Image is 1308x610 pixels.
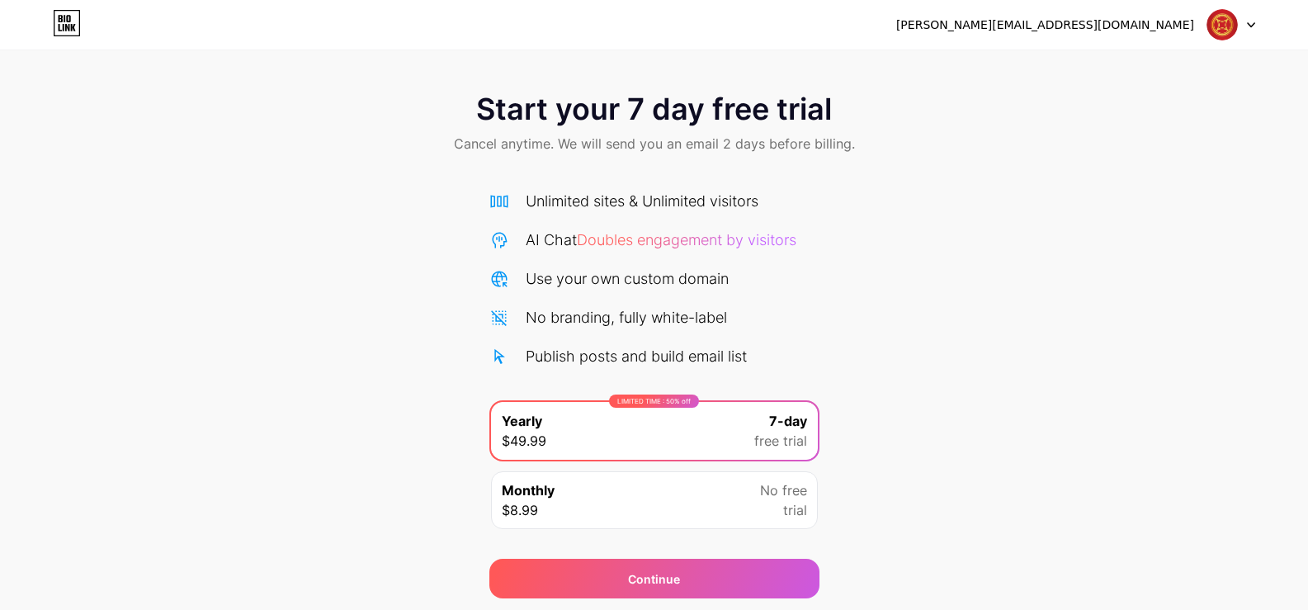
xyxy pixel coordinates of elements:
span: Start your 7 day free trial [476,92,832,125]
div: LIMITED TIME : 50% off [609,395,699,408]
div: Use your own custom domain [526,267,729,290]
div: Continue [628,570,680,588]
span: $8.99 [502,500,538,520]
span: Monthly [502,480,555,500]
div: [PERSON_NAME][EMAIL_ADDRESS][DOMAIN_NAME] [896,17,1194,34]
span: Doubles engagement by visitors [577,231,796,248]
span: Cancel anytime. We will send you an email 2 days before billing. [454,134,855,154]
div: Publish posts and build email list [526,345,747,367]
div: AI Chat [526,229,796,251]
span: Yearly [502,411,542,431]
img: visal work [1206,9,1238,40]
span: 7-day [769,411,807,431]
span: No free [760,480,807,500]
span: free trial [754,431,807,451]
span: $49.99 [502,431,546,451]
span: trial [783,500,807,520]
div: Unlimited sites & Unlimited visitors [526,190,758,212]
div: No branding, fully white-label [526,306,727,329]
